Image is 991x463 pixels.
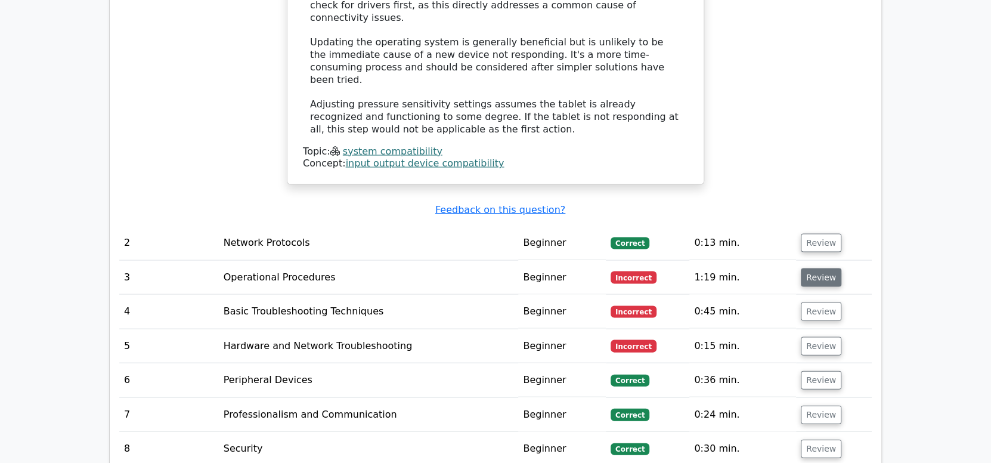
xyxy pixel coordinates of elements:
td: Beginner [518,398,606,432]
td: Peripheral Devices [219,363,519,397]
span: Correct [611,409,649,421]
td: 0:24 min. [689,398,796,432]
td: 0:36 min. [689,363,796,397]
td: 4 [119,295,219,329]
span: Correct [611,237,649,249]
td: 5 [119,329,219,363]
a: system compatibility [343,146,442,157]
button: Review [801,303,841,321]
td: Basic Troubleshooting Techniques [219,295,519,329]
td: Beginner [518,363,606,397]
td: 0:13 min. [689,226,796,260]
span: Incorrect [611,271,656,283]
td: Beginner [518,295,606,329]
button: Review [801,337,841,356]
td: 0:45 min. [689,295,796,329]
div: Topic: [303,146,688,158]
button: Review [801,406,841,424]
td: Operational Procedures [219,261,519,295]
td: Beginner [518,329,606,363]
td: Network Protocols [219,226,519,260]
td: 3 [119,261,219,295]
a: Feedback on this question? [435,204,565,215]
td: 0:15 min. [689,329,796,363]
td: Beginner [518,261,606,295]
td: 7 [119,398,219,432]
td: 2 [119,226,219,260]
td: Beginner [518,226,606,260]
button: Review [801,268,841,287]
td: 1:19 min. [689,261,796,295]
button: Review [801,234,841,252]
td: 6 [119,363,219,397]
span: Incorrect [611,340,656,352]
div: Concept: [303,158,688,170]
span: Correct [611,375,649,387]
td: Hardware and Network Troubleshooting [219,329,519,363]
td: Professionalism and Communication [219,398,519,432]
button: Review [801,371,841,390]
span: Correct [611,443,649,455]
span: Incorrect [611,306,656,318]
a: input output device compatibility [346,158,504,169]
button: Review [801,440,841,458]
